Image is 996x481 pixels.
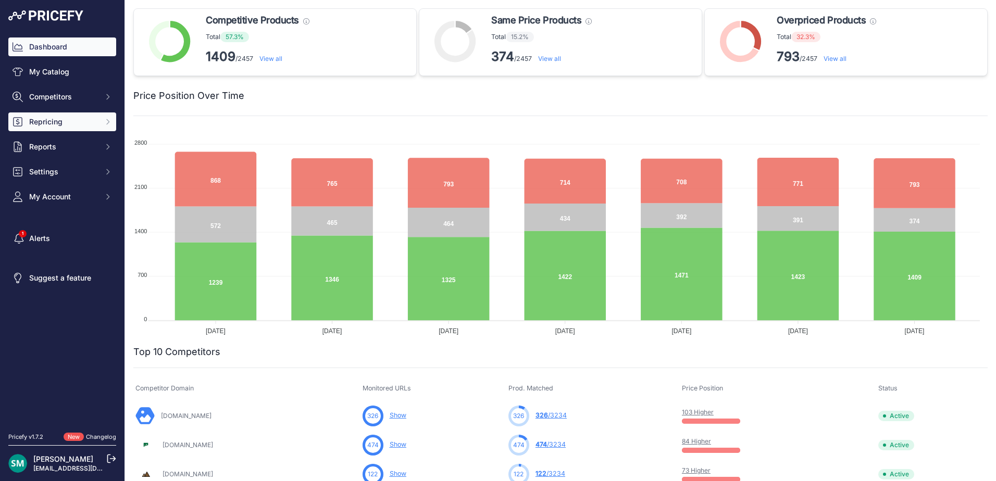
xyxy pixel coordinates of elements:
[29,117,97,127] span: Repricing
[144,316,147,322] tspan: 0
[8,37,116,56] a: Dashboard
[390,470,406,477] a: Show
[682,437,711,445] a: 84 Higher
[878,469,914,479] span: Active
[536,411,548,419] span: 326
[878,411,914,421] span: Active
[671,327,691,335] tspan: [DATE]
[29,167,97,177] span: Settings
[8,37,116,420] nav: Sidebar
[491,32,592,42] p: Total
[138,272,147,278] tspan: 700
[64,433,84,441] span: New
[682,384,723,392] span: Price Position
[508,384,553,392] span: Prod. Matched
[491,48,592,65] p: /2457
[777,48,876,65] p: /2457
[824,55,846,62] a: View all
[134,140,147,146] tspan: 2800
[8,433,43,441] div: Pricefy v1.7.2
[491,13,581,28] span: Same Price Products
[134,228,147,234] tspan: 1400
[491,49,514,64] strong: 374
[363,384,411,392] span: Monitored URLs
[513,440,525,450] span: 474
[322,327,342,335] tspan: [DATE]
[777,13,866,28] span: Overpriced Products
[135,384,194,392] span: Competitor Domain
[8,269,116,287] a: Suggest a feature
[206,49,235,64] strong: 1409
[536,440,547,448] span: 474
[163,441,213,449] a: [DOMAIN_NAME]
[8,137,116,156] button: Reports
[536,440,566,448] a: 474/3234
[206,32,309,42] p: Total
[220,32,249,42] span: 57.3%
[506,32,534,42] span: 15.2%
[513,411,524,421] span: 326
[29,92,97,102] span: Competitors
[206,48,309,65] p: /2457
[390,440,406,448] a: Show
[206,327,226,335] tspan: [DATE]
[682,408,714,416] a: 103 Higher
[29,192,97,202] span: My Account
[777,32,876,42] p: Total
[29,142,97,152] span: Reports
[878,384,898,392] span: Status
[788,327,808,335] tspan: [DATE]
[791,32,820,42] span: 32.3%
[33,464,142,472] a: [EMAIL_ADDRESS][DOMAIN_NAME]
[367,440,379,450] span: 474
[390,411,406,419] a: Show
[8,112,116,131] button: Repricing
[8,10,83,21] img: Pricefy Logo
[133,88,244,103] h2: Price Position Over Time
[134,184,147,190] tspan: 2100
[555,327,575,335] tspan: [DATE]
[368,470,378,479] span: 122
[259,55,282,62] a: View all
[367,411,378,421] span: 326
[133,345,220,359] h2: Top 10 Competitors
[33,454,93,463] a: [PERSON_NAME]
[905,327,925,335] tspan: [DATE]
[86,433,116,440] a: Changelog
[536,470,565,477] a: 122/3234
[878,440,914,450] span: Active
[536,411,567,419] a: 326/3234
[206,13,299,28] span: Competitive Products
[161,412,211,420] a: [DOMAIN_NAME]
[439,327,458,335] tspan: [DATE]
[8,187,116,206] button: My Account
[538,55,561,62] a: View all
[682,466,711,474] a: 73 Higher
[777,49,800,64] strong: 793
[163,470,213,478] a: [DOMAIN_NAME]
[8,87,116,106] button: Competitors
[8,162,116,181] button: Settings
[8,62,116,81] a: My Catalog
[536,470,546,477] span: 122
[514,470,524,479] span: 122
[8,229,116,248] a: Alerts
